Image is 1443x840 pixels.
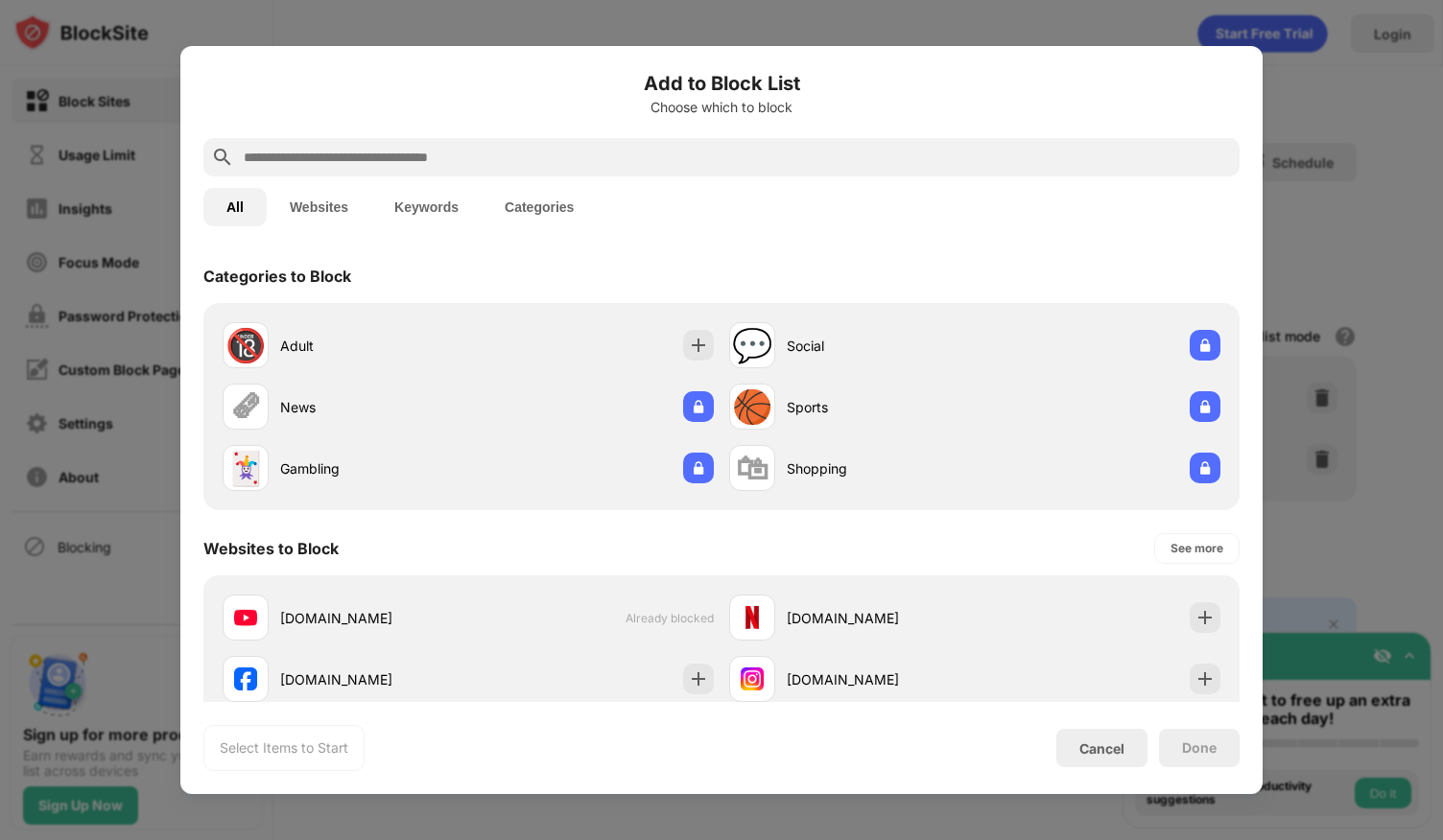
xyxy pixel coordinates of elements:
img: favicons [234,667,257,690]
div: Done [1182,740,1217,756]
div: Cancel [1079,740,1124,757]
div: [DOMAIN_NAME] [787,608,975,628]
div: Social [787,336,975,356]
div: 🔞 [225,326,266,365]
div: Shopping [787,458,975,478]
img: favicons [234,606,257,629]
div: Select Items to Start [220,738,348,758]
img: favicons [741,606,764,629]
div: News [280,397,468,417]
img: search.svg [211,146,234,169]
div: [DOMAIN_NAME] [787,669,975,689]
div: Gambling [280,458,468,478]
div: 🗞 [229,387,262,427]
div: 🃏 [225,449,266,488]
img: favicons [741,667,764,690]
div: 🏀 [732,387,772,427]
div: 💬 [732,326,772,365]
div: See more [1171,539,1223,558]
button: All [203,188,267,226]
div: Categories to Block [203,267,351,286]
div: [DOMAIN_NAME] [280,608,468,628]
button: Categories [482,188,597,226]
div: Adult [280,336,468,356]
span: Already blocked [626,611,714,625]
div: 🛍 [736,449,769,488]
div: Websites to Block [203,539,339,558]
div: [DOMAIN_NAME] [280,669,468,689]
div: Choose which to block [203,100,1240,115]
h6: Add to Block List [203,69,1240,98]
div: Sports [787,397,975,417]
button: Websites [267,188,371,226]
button: Keywords [371,188,482,226]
